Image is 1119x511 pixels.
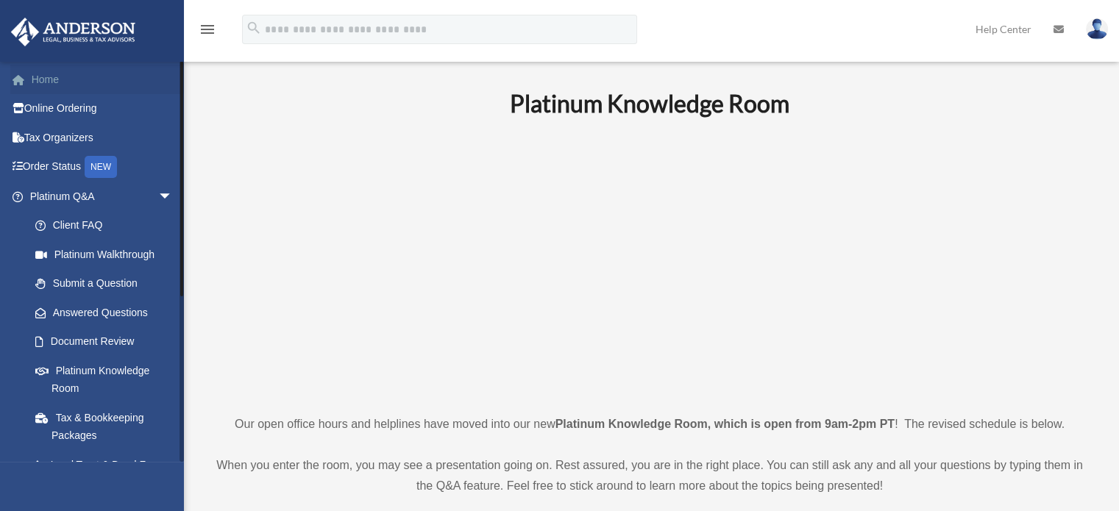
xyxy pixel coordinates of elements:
a: Platinum Walkthrough [21,240,195,269]
a: Order StatusNEW [10,152,195,182]
i: search [246,20,262,36]
a: Client FAQ [21,211,195,240]
b: Platinum Knowledge Room [510,89,789,118]
a: Document Review [21,327,195,357]
p: When you enter the room, you may see a presentation going on. Rest assured, you are in the right ... [210,455,1090,496]
a: Home [10,65,195,94]
a: Platinum Q&Aarrow_drop_down [10,182,195,211]
a: Submit a Question [21,269,195,299]
a: menu [199,26,216,38]
strong: Platinum Knowledge Room, which is open from 9am-2pm PT [555,418,895,430]
a: Answered Questions [21,298,195,327]
span: arrow_drop_down [158,182,188,212]
a: Land Trust & Deed Forum [21,450,195,479]
a: Platinum Knowledge Room [21,356,188,403]
img: User Pic [1086,18,1108,40]
p: Our open office hours and helplines have moved into our new ! The revised schedule is below. [210,414,1090,435]
iframe: 231110_Toby_KnowledgeRoom [429,138,870,387]
a: Online Ordering [10,94,195,124]
a: Tax Organizers [10,123,195,152]
i: menu [199,21,216,38]
a: Tax & Bookkeeping Packages [21,403,195,450]
div: NEW [85,156,117,178]
img: Anderson Advisors Platinum Portal [7,18,140,46]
